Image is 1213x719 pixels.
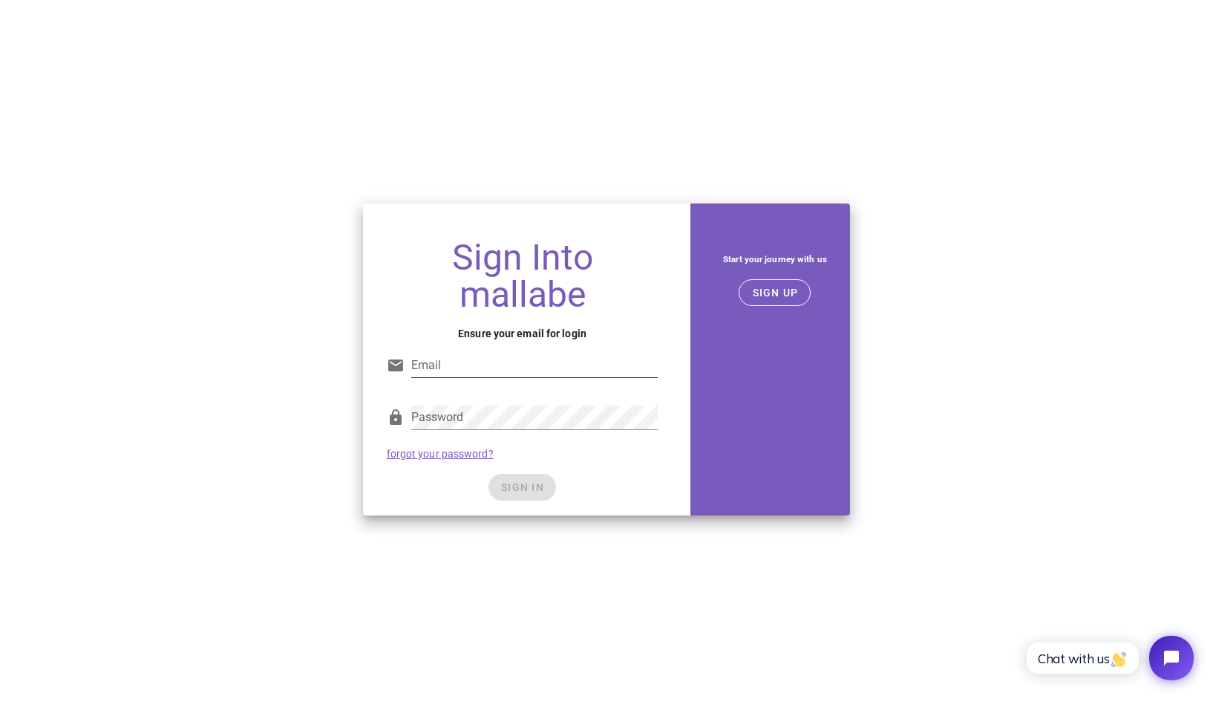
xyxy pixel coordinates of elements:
[387,448,494,460] a: forgot your password?
[387,325,658,342] h4: Ensure your email for login
[1010,623,1206,693] iframe: Tidio Chat
[739,279,811,306] button: SIGN UP
[711,251,838,267] h5: Start your journey with us
[387,239,658,313] h1: Sign Into mallabe
[751,287,798,299] span: SIGN UP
